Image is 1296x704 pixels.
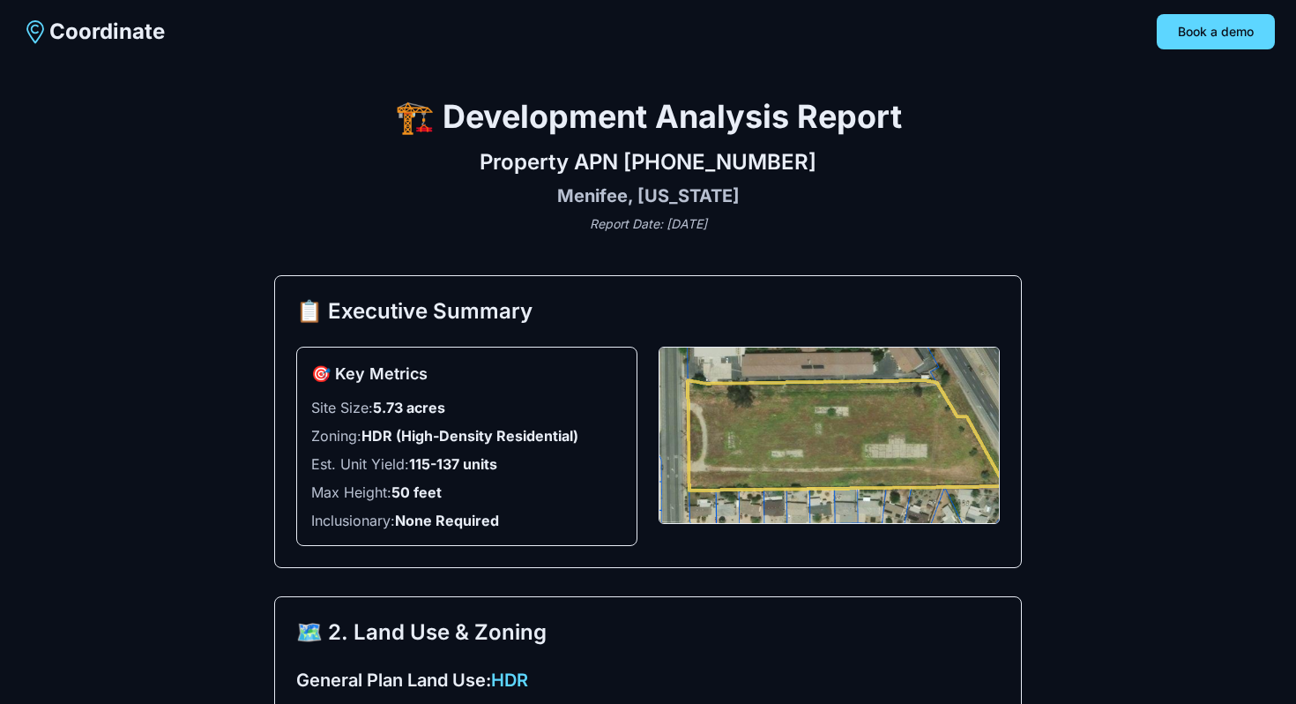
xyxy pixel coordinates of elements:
h1: 🏗️ Development Analysis Report [274,99,1022,134]
li: Est. Unit Yield: [311,453,622,475]
strong: 115-137 units [409,455,497,473]
h2: 📋 Executive Summary [296,297,1000,326]
strong: 50 feet [391,483,442,501]
p: Report Date: [DATE] [274,215,1022,233]
h2: Property APN [PHONE_NUMBER] [274,148,1022,176]
li: Inclusionary: [311,510,622,531]
button: Book a demo [1157,14,1275,49]
li: Zoning: [311,425,622,446]
h2: 🗺️ 2. Land Use & Zoning [296,618,1000,647]
a: Coordinate [21,18,165,46]
li: Site Size: [311,397,622,418]
strong: HDR (High-Density Residential) [361,427,578,445]
li: Max Height: [311,482,622,503]
img: Coordinate [21,18,49,46]
strong: 5.73 acres [373,399,445,416]
h3: 🎯 Key Metrics [311,362,622,386]
span: Coordinate [49,18,165,46]
h3: Menifee, [US_STATE] [274,183,1022,208]
span: HDR [491,670,528,691]
strong: None Required [395,512,499,529]
h3: General Plan Land Use: [296,668,1000,693]
img: Aerial view of property APN 336-060-019 [659,347,1000,524]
